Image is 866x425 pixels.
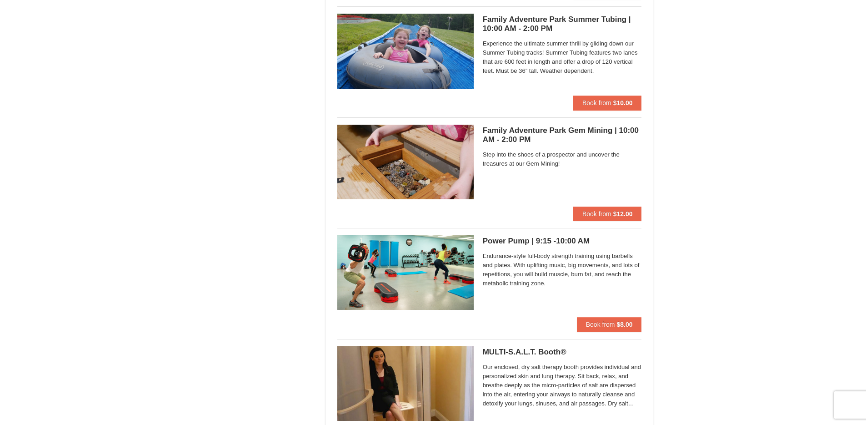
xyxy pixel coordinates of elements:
img: 6619925-26-de8af78e.jpg [337,14,474,88]
span: Endurance-style full-body strength training using barbells and plates. With uplifting music, big ... [483,252,642,288]
strong: $10.00 [613,99,633,106]
span: Our enclosed, dry salt therapy booth provides individual and personalized skin and lung therapy. ... [483,363,642,408]
img: 6619873-729-39c22307.jpg [337,235,474,310]
button: Book from $12.00 [573,207,642,221]
h5: MULTI-S.A.L.T. Booth® [483,348,642,357]
img: 6619873-480-72cc3260.jpg [337,346,474,421]
span: Book from [586,321,615,328]
button: Book from $8.00 [577,317,642,332]
strong: $12.00 [613,210,633,218]
span: Book from [582,210,611,218]
h5: Power Pump | 9:15 -10:00 AM [483,237,642,246]
span: Step into the shoes of a prospector and uncover the treasures at our Gem Mining! [483,150,642,168]
span: Book from [582,99,611,106]
h5: Family Adventure Park Summer Tubing | 10:00 AM - 2:00 PM [483,15,642,33]
img: 6619925-24-0b64ce4e.JPG [337,125,474,199]
strong: $8.00 [616,321,632,328]
button: Book from $10.00 [573,96,642,110]
span: Experience the ultimate summer thrill by gliding down our Summer Tubing tracks! Summer Tubing fea... [483,39,642,76]
h5: Family Adventure Park Gem Mining | 10:00 AM - 2:00 PM [483,126,642,144]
